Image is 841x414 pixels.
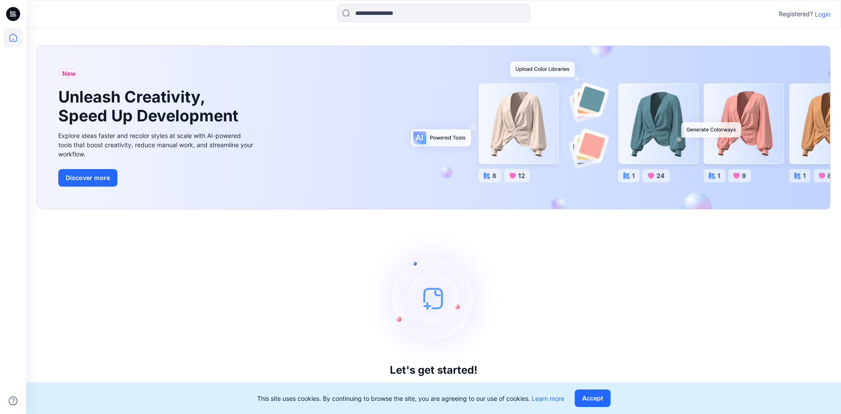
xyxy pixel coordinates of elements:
p: Registered? [779,9,813,19]
button: Discover more [58,169,117,187]
a: Discover more [58,169,255,187]
p: Click New to add a style or create a folder. [362,380,505,390]
a: Learn more [532,395,564,402]
p: This site uses cookies. By continuing to browse the site, you are agreeing to our use of cookies. [257,394,564,403]
img: empty-state-image.svg [368,233,499,364]
div: Explore ideas faster and recolor styles at scale with AI-powered tools that boost creativity, red... [58,131,255,159]
button: Accept [575,389,611,407]
span: New [62,68,76,79]
h3: Let's get started! [390,364,477,376]
p: Login [815,10,830,19]
h1: Unleash Creativity, Speed Up Development [58,88,242,125]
